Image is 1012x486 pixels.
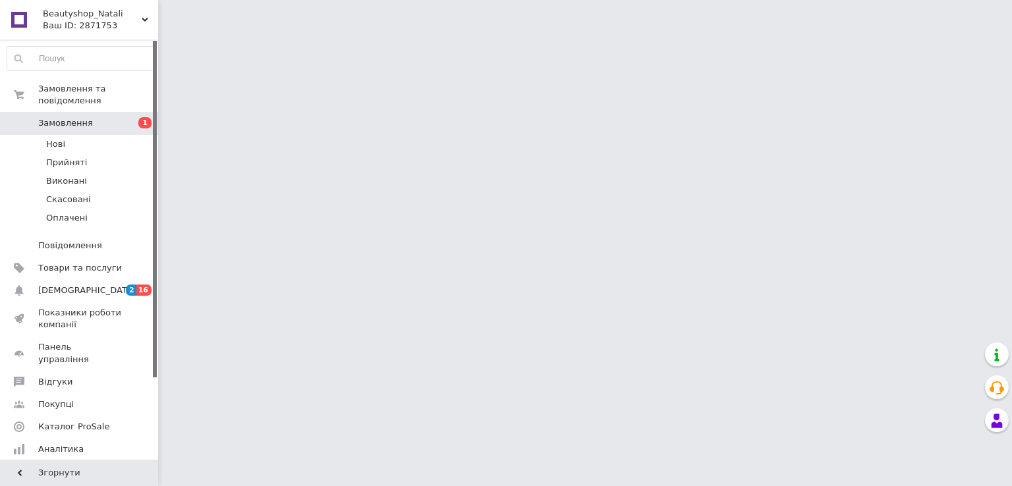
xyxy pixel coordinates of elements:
[38,398,74,410] span: Покупці
[38,262,122,274] span: Товари та послуги
[38,307,122,331] span: Показники роботи компанії
[46,175,87,187] span: Виконані
[46,157,87,169] span: Прийняті
[38,117,93,129] span: Замовлення
[43,8,142,20] span: Beautyshop_Natali
[126,284,136,296] span: 2
[136,284,152,296] span: 16
[38,284,136,296] span: [DEMOGRAPHIC_DATA]
[38,240,102,252] span: Повідомлення
[138,117,152,128] span: 1
[38,421,109,433] span: Каталог ProSale
[38,443,84,455] span: Аналітика
[38,376,72,388] span: Відгуки
[46,194,91,205] span: Скасовані
[7,47,155,70] input: Пошук
[38,341,122,365] span: Панель управління
[46,212,88,224] span: Оплачені
[38,83,158,107] span: Замовлення та повідомлення
[43,20,158,32] div: Ваш ID: 2871753
[46,138,65,150] span: Нові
